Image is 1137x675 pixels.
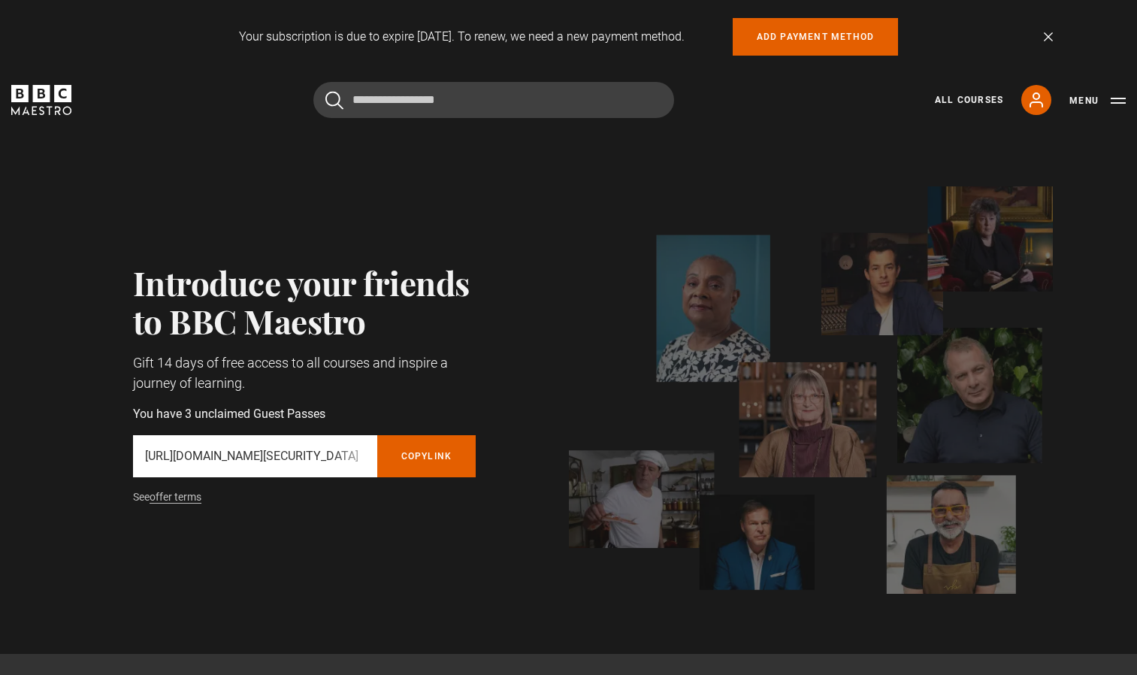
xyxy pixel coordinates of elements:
[133,353,476,393] p: Gift 14 days of free access to all courses and inspire a journey of learning.
[325,91,343,110] button: Submit the search query
[133,489,476,505] p: See
[377,435,476,477] button: Copylink
[733,18,899,56] a: Add payment method
[1069,93,1126,108] button: Toggle navigation
[313,82,674,118] input: Search
[150,491,201,504] a: offer terms
[145,447,365,465] p: [URL][DOMAIN_NAME][SECURITY_DATA]
[133,405,476,423] p: You have 3 unclaimed Guest Passes
[133,263,476,341] h2: Introduce your friends to BBC Maestro
[239,28,685,46] p: Your subscription is due to expire [DATE]. To renew, we need a new payment method.
[935,93,1003,107] a: All Courses
[11,85,71,115] svg: BBC Maestro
